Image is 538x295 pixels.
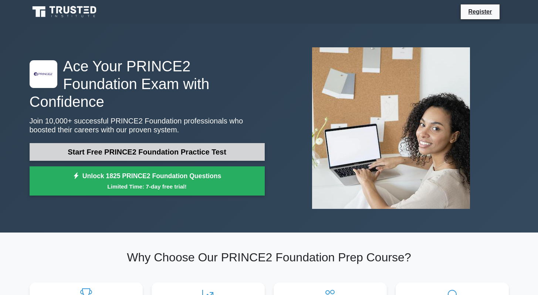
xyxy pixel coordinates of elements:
a: Start Free PRINCE2 Foundation Practice Test [30,143,265,161]
small: Limited Time: 7-day free trial! [39,182,256,191]
p: Join 10,000+ successful PRINCE2 Foundation professionals who boosted their careers with our prove... [30,116,265,134]
h2: Why Choose Our PRINCE2 Foundation Prep Course? [30,250,509,264]
h1: Ace Your PRINCE2 Foundation Exam with Confidence [30,57,265,111]
a: Register [464,7,496,16]
a: Unlock 1825 PRINCE2 Foundation QuestionsLimited Time: 7-day free trial! [30,166,265,196]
